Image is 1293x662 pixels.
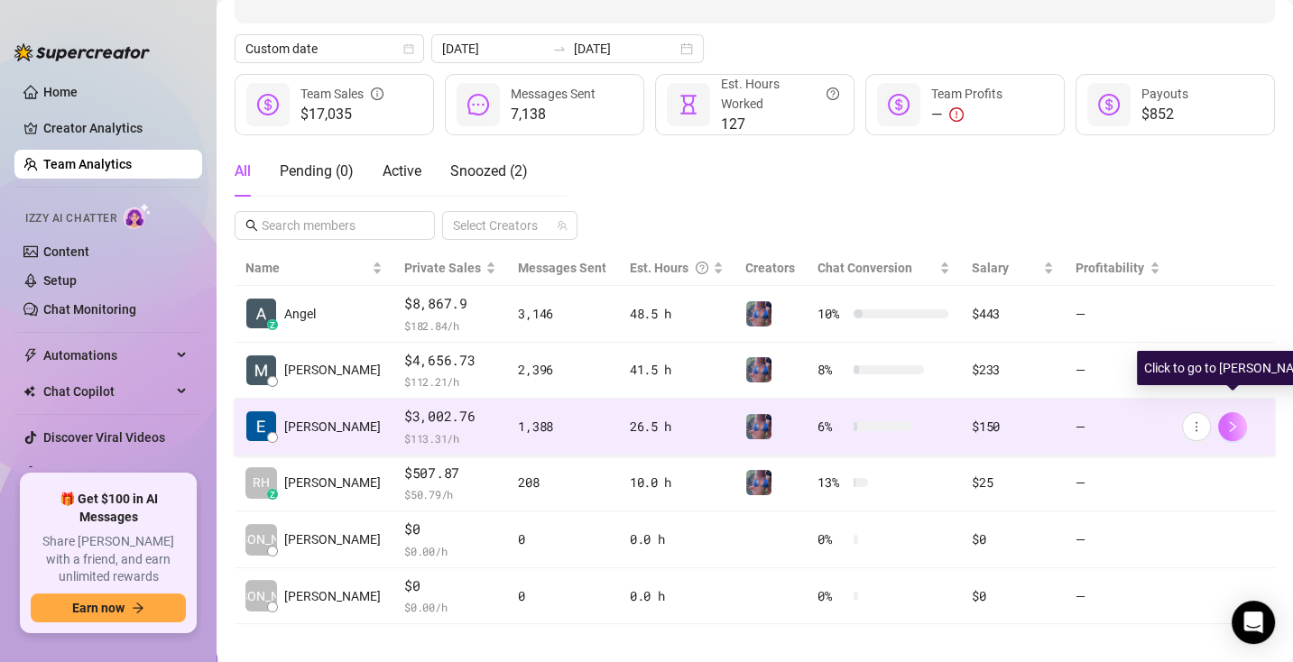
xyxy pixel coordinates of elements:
[43,430,165,445] a: Discover Viral Videos
[972,473,1054,492] div: $25
[972,261,1009,275] span: Salary
[267,489,278,500] div: z
[43,341,171,370] span: Automations
[817,360,846,380] span: 8 %
[1065,511,1170,568] td: —
[43,466,91,481] a: Settings
[552,41,567,56] span: swap-right
[1226,420,1239,433] span: right
[557,220,568,231] span: team
[246,299,276,328] img: Angel
[1065,455,1170,512] td: —
[132,602,144,614] span: arrow-right
[404,542,496,560] span: $ 0.00 /h
[31,533,186,586] span: Share [PERSON_NAME] with a friend, and earn unlimited rewards
[1065,568,1170,625] td: —
[404,429,496,447] span: $ 113.31 /h
[972,304,1054,324] div: $443
[245,219,258,232] span: search
[404,463,496,484] span: $507.87
[678,94,699,115] span: hourglass
[31,491,186,526] span: 🎁 Get $100 in AI Messages
[931,104,1002,125] div: —
[404,598,496,616] span: $ 0.00 /h
[404,317,496,335] span: $ 182.84 /h
[235,251,393,286] th: Name
[43,157,132,171] a: Team Analytics
[280,161,354,182] div: Pending ( 0 )
[403,43,414,54] span: calendar
[43,377,171,406] span: Chat Copilot
[450,162,528,179] span: Snoozed ( 2 )
[23,385,35,398] img: Chat Copilot
[404,519,496,540] span: $0
[442,39,545,59] input: Start date
[43,85,78,99] a: Home
[1098,94,1120,115] span: dollar-circle
[630,529,724,549] div: 0.0 h
[817,417,846,437] span: 6 %
[14,43,150,61] img: logo-BBDzfeDw.svg
[404,485,496,503] span: $ 50.79 /h
[574,39,677,59] input: End date
[696,258,708,278] span: question-circle
[43,114,188,143] a: Creator Analytics
[972,529,1054,549] div: $0
[235,161,251,182] div: All
[518,360,607,380] div: 2,396
[518,417,607,437] div: 1,388
[518,586,607,606] div: 0
[404,261,481,275] span: Private Sales
[284,360,381,380] span: [PERSON_NAME]
[949,107,964,122] span: exclamation-circle
[817,304,846,324] span: 10 %
[284,304,316,324] span: Angel
[404,293,496,315] span: $8,867.9
[300,84,383,104] div: Team Sales
[746,357,771,382] img: Jaylie
[1190,420,1203,433] span: more
[630,304,724,324] div: 48.5 h
[257,94,279,115] span: dollar-circle
[23,348,38,363] span: thunderbolt
[1141,104,1188,125] span: $852
[467,94,489,115] span: message
[383,162,421,179] span: Active
[404,406,496,428] span: $3,002.76
[721,114,839,135] span: 127
[262,216,410,235] input: Search members
[1076,261,1144,275] span: Profitability
[245,35,413,62] span: Custom date
[746,470,771,495] img: Jaylie
[817,261,912,275] span: Chat Conversion
[630,360,724,380] div: 41.5 h
[630,586,724,606] div: 0.0 h
[245,258,368,278] span: Name
[284,529,381,549] span: [PERSON_NAME]
[284,586,381,606] span: [PERSON_NAME]
[404,575,496,597] span: $0
[1065,343,1170,400] td: —
[511,104,596,125] span: 7,138
[43,244,89,259] a: Content
[371,84,383,104] span: info-circle
[817,473,846,492] span: 13 %
[518,473,607,492] div: 208
[1065,286,1170,343] td: —
[827,74,839,114] span: question-circle
[746,301,771,326] img: Jaylie
[518,529,607,549] div: 0
[124,203,152,229] img: AI Chatter
[1065,399,1170,455] td: —
[518,261,606,275] span: Messages Sent
[972,586,1054,606] div: $0
[972,360,1054,380] div: $233
[246,411,276,441] img: Eunice
[31,593,186,622] button: Earn nowarrow-right
[817,586,846,606] span: 0 %
[888,94,910,115] span: dollar-circle
[246,355,276,385] img: Matt
[213,586,309,606] span: [PERSON_NAME]
[518,304,607,324] div: 3,146
[284,417,381,437] span: [PERSON_NAME]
